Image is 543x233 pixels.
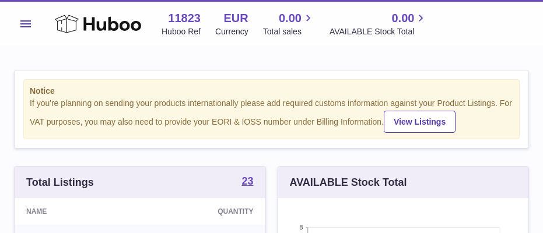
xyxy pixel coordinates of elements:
th: Name [15,198,170,225]
strong: Notice [30,86,513,97]
h3: Total Listings [26,175,94,189]
a: 0.00 Total sales [263,10,315,37]
span: 0.00 [279,10,302,26]
strong: EUR [224,10,248,26]
div: If you're planning on sending your products internationally please add required customs informati... [30,98,513,133]
span: AVAILABLE Stock Total [330,26,428,37]
div: Currency [215,26,248,37]
a: 23 [241,176,253,189]
h3: AVAILABLE Stock Total [290,175,407,189]
a: View Listings [384,111,456,133]
strong: 11823 [168,10,201,26]
div: Huboo Ref [162,26,201,37]
span: 0.00 [391,10,414,26]
a: 0.00 AVAILABLE Stock Total [330,10,428,37]
th: Quantity [170,198,265,225]
text: 8 [299,224,303,231]
span: Total sales [263,26,315,37]
strong: 23 [241,176,253,186]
